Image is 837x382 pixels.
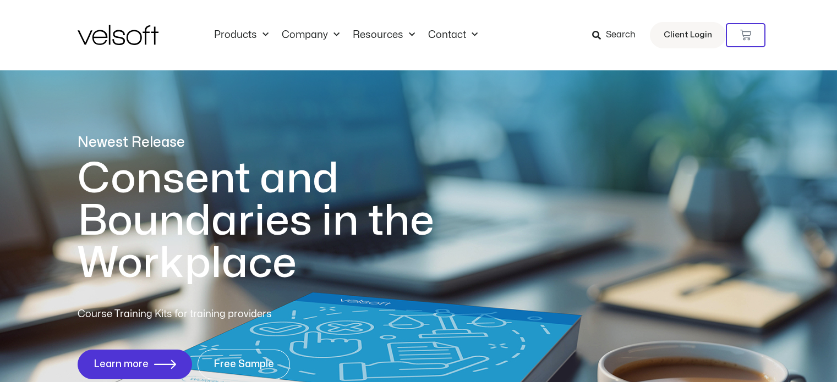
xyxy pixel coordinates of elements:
[78,25,158,45] img: Velsoft Training Materials
[422,29,484,41] a: ContactMenu Toggle
[78,158,479,285] h1: Consent and Boundaries in the Workplace
[78,350,192,379] a: Learn more
[606,28,636,42] span: Search
[664,28,712,42] span: Client Login
[592,26,643,45] a: Search
[78,133,479,152] p: Newest Release
[207,29,484,41] nav: Menu
[346,29,422,41] a: ResourcesMenu Toggle
[94,359,149,370] span: Learn more
[650,22,726,48] a: Client Login
[78,307,352,322] p: Course Training Kits for training providers
[214,359,274,370] span: Free Sample
[198,350,290,379] a: Free Sample
[275,29,346,41] a: CompanyMenu Toggle
[207,29,275,41] a: ProductsMenu Toggle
